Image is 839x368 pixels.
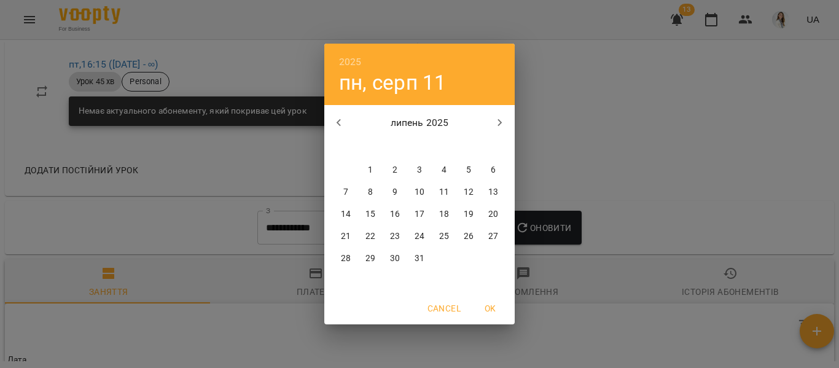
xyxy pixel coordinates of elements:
button: 13 [482,181,504,203]
p: 9 [392,186,397,198]
p: 29 [365,253,375,265]
button: 3 [408,159,431,181]
p: 6 [491,164,496,176]
p: 21 [341,230,351,243]
p: 16 [390,208,400,221]
p: 23 [390,230,400,243]
span: чт [408,141,431,153]
p: 10 [415,186,424,198]
button: 8 [359,181,381,203]
button: 7 [335,181,357,203]
button: 21 [335,225,357,248]
button: 6 [482,159,504,181]
p: липень 2025 [354,115,486,130]
button: 23 [384,225,406,248]
span: ср [384,141,406,153]
button: 24 [408,225,431,248]
p: 27 [488,230,498,243]
button: 20 [482,203,504,225]
button: 31 [408,248,431,270]
p: 13 [488,186,498,198]
span: Cancel [427,301,461,316]
button: 30 [384,248,406,270]
button: 2 [384,159,406,181]
span: вт [359,141,381,153]
button: Cancel [423,297,466,319]
button: 14 [335,203,357,225]
p: 30 [390,253,400,265]
button: 27 [482,225,504,248]
button: 29 [359,248,381,270]
p: 12 [464,186,474,198]
span: пн [335,141,357,153]
button: 26 [458,225,480,248]
p: 11 [439,186,449,198]
button: 2025 [339,53,362,71]
p: 25 [439,230,449,243]
span: пт [433,141,455,153]
p: 28 [341,253,351,265]
span: OK [475,301,505,316]
button: OK [470,297,510,319]
button: 28 [335,248,357,270]
button: 5 [458,159,480,181]
span: сб [458,141,480,153]
button: 16 [384,203,406,225]
p: 8 [368,186,373,198]
p: 5 [466,164,471,176]
p: 17 [415,208,424,221]
p: 31 [415,253,424,265]
p: 24 [415,230,424,243]
p: 3 [417,164,422,176]
p: 19 [464,208,474,221]
button: 18 [433,203,455,225]
p: 14 [341,208,351,221]
button: 25 [433,225,455,248]
button: 12 [458,181,480,203]
p: 1 [368,164,373,176]
span: нд [482,141,504,153]
p: 2 [392,164,397,176]
button: 4 [433,159,455,181]
button: 15 [359,203,381,225]
button: 17 [408,203,431,225]
p: 18 [439,208,449,221]
p: 20 [488,208,498,221]
button: 22 [359,225,381,248]
p: 15 [365,208,375,221]
button: 19 [458,203,480,225]
button: 1 [359,159,381,181]
p: 26 [464,230,474,243]
p: 7 [343,186,348,198]
button: 10 [408,181,431,203]
button: пн, серп 11 [339,70,447,95]
button: 11 [433,181,455,203]
p: 4 [442,164,447,176]
p: 22 [365,230,375,243]
button: 9 [384,181,406,203]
